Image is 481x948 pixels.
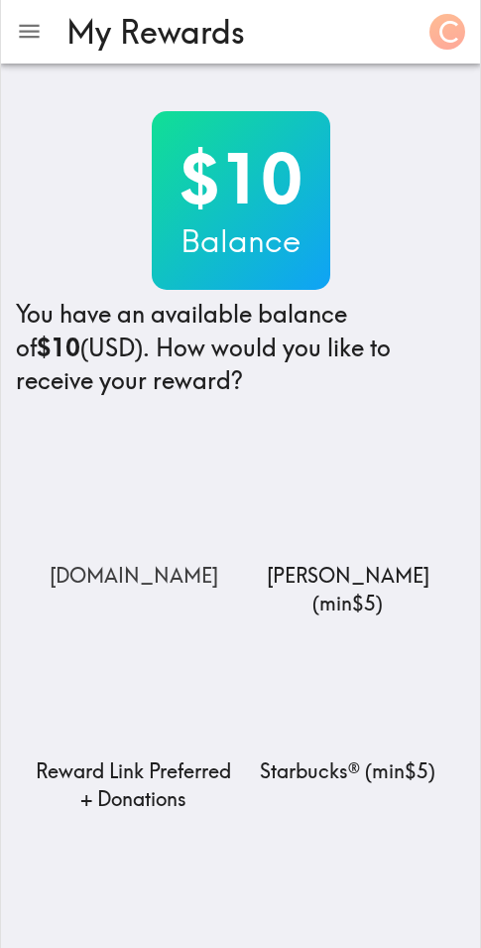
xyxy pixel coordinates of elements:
b: $10 [37,333,80,362]
a: Starbucks®Starbucks® (min$5) [249,633,447,785]
a: Reward Link Preferred + DonationsReward Link Preferred + Donations [35,633,233,813]
h2: $10 [152,138,330,219]
a: Lowe's[PERSON_NAME] (min$5) [249,438,447,617]
h3: My Rewards [66,13,406,51]
button: C [421,6,473,58]
p: Starbucks® ( min $5 ) [249,757,447,785]
h4: You have an available balance of (USD) . How would you like to receive your reward? [16,298,465,398]
a: Amazon.com[DOMAIN_NAME] [35,438,233,590]
span: C [438,15,458,50]
p: Reward Link Preferred + Donations [35,757,233,813]
p: [DOMAIN_NAME] [35,562,233,590]
p: [PERSON_NAME] ( min $5 ) [249,562,447,617]
h3: Balance [152,218,330,263]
